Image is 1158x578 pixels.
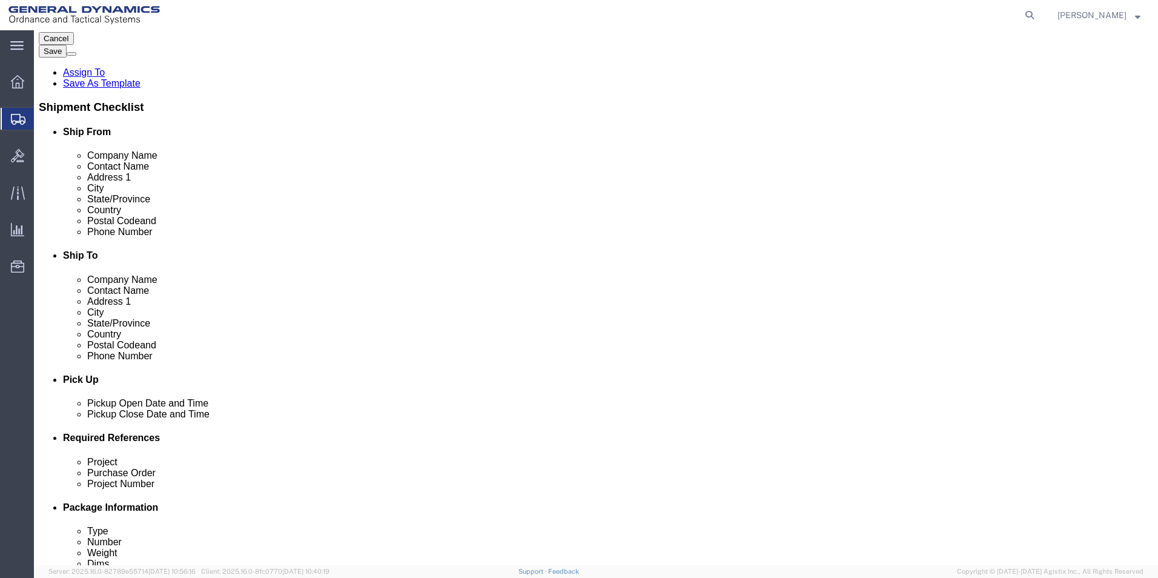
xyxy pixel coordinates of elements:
[548,568,579,575] a: Feedback
[1057,8,1141,22] button: [PERSON_NAME]
[201,568,329,575] span: Client: 2025.16.0-8fc0770
[957,566,1143,577] span: Copyright © [DATE]-[DATE] Agistix Inc., All Rights Reserved
[518,568,549,575] a: Support
[1057,8,1127,22] span: Kayla Singleton
[282,568,329,575] span: [DATE] 10:40:19
[148,568,196,575] span: [DATE] 10:56:16
[48,568,196,575] span: Server: 2025.16.0-82789e55714
[8,6,160,24] img: logo
[34,30,1158,565] iframe: FS Legacy Container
